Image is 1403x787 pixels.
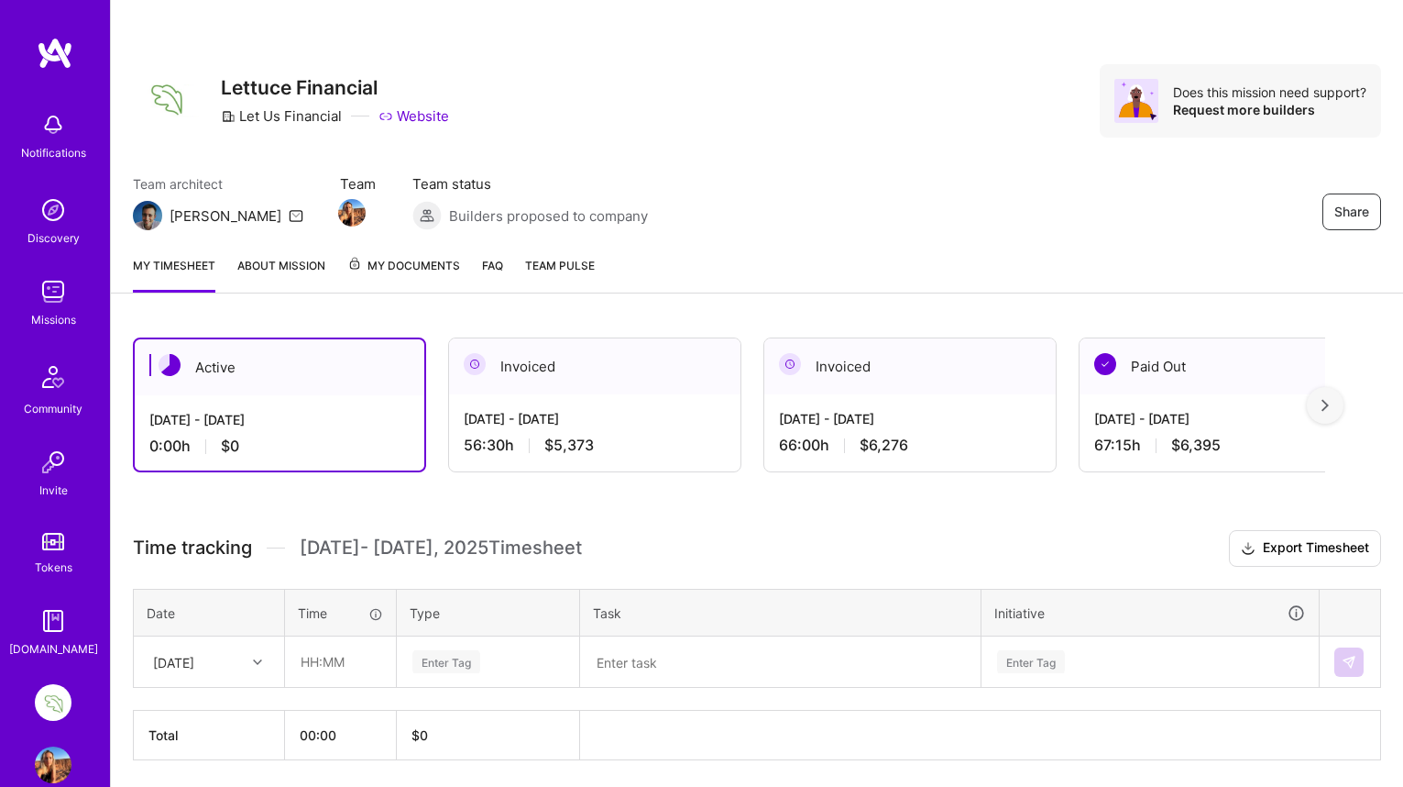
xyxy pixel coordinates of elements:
div: Discovery [27,228,80,248]
img: Team Architect [133,201,162,230]
input: HH:MM [286,637,395,686]
button: Export Timesheet [1229,530,1381,567]
div: Invoiced [764,338,1056,394]
a: FAQ [482,256,503,293]
span: $5,373 [544,436,594,455]
img: Invoiced [779,353,801,375]
div: 67:15 h [1094,436,1356,455]
th: Type [397,589,580,637]
div: Time [298,604,383,623]
div: Active [135,339,424,395]
span: Builders proposed to company [449,206,648,226]
th: Date [134,589,285,637]
button: Share [1322,194,1381,230]
span: My Documents [347,256,460,276]
img: logo [37,37,73,70]
img: Lettuce Financial [35,684,71,721]
a: My Documents [347,256,460,293]
div: Paid Out [1080,338,1371,394]
th: Task [580,589,981,637]
span: [DATE] - [DATE] , 2025 Timesheet [300,537,582,560]
div: [DOMAIN_NAME] [9,639,98,659]
a: Team Member Avatar [340,197,364,228]
img: Builders proposed to company [412,201,442,230]
div: [DATE] - [DATE] [464,409,726,428]
img: tokens [42,533,64,550]
span: Share [1334,203,1369,221]
span: Team architect [133,174,303,194]
div: Community [24,399,82,418]
i: icon Download [1241,539,1255,559]
a: Lettuce Financial [30,684,76,721]
i: icon CompanyGray [221,109,236,124]
div: [DATE] - [DATE] [149,410,410,429]
a: Team Pulse [525,256,595,293]
img: Paid Out [1094,353,1116,375]
a: User Avatar [30,747,76,783]
h3: Lettuce Financial [221,76,449,99]
div: 0:00 h [149,437,410,456]
span: Team [340,174,376,194]
div: 66:00 h [779,436,1041,455]
div: Invite [39,481,68,500]
img: right [1321,399,1329,412]
img: discovery [35,192,71,228]
span: $ 0 [411,727,428,743]
i: icon Mail [289,208,303,223]
span: Team Pulse [525,259,595,272]
span: Time tracking [133,537,252,560]
img: User Avatar [35,747,71,783]
img: Team Member Avatar [338,199,366,227]
img: teamwork [35,273,71,310]
div: [PERSON_NAME] [170,206,281,226]
div: Invoiced [449,338,740,394]
div: Request more builders [1173,101,1366,118]
img: Invite [35,444,71,481]
a: About Mission [237,256,325,293]
img: guide book [35,603,71,639]
span: Team status [412,174,648,194]
div: Notifications [21,143,86,162]
div: [DATE] [153,652,194,671]
i: icon Chevron [253,658,262,667]
div: [DATE] - [DATE] [779,409,1041,428]
div: 56:30 h [464,436,726,455]
img: Submit [1342,655,1356,670]
img: Active [159,354,181,376]
img: Avatar [1114,79,1158,123]
a: Website [378,106,449,126]
img: Community [31,355,75,399]
div: Does this mission need support? [1173,83,1366,101]
img: Company Logo [133,66,199,129]
img: bell [35,106,71,143]
div: Enter Tag [412,648,480,676]
div: Initiative [994,603,1306,624]
div: Enter Tag [997,648,1065,676]
div: Let Us Financial [221,106,342,126]
div: Missions [31,310,76,329]
span: $0 [221,437,239,456]
div: [DATE] - [DATE] [1094,409,1356,428]
th: 00:00 [285,711,397,760]
img: Invoiced [464,353,486,375]
th: Total [134,711,285,760]
div: Tokens [35,558,72,577]
a: My timesheet [133,256,215,293]
span: $6,395 [1171,436,1221,455]
span: $6,276 [860,436,908,455]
